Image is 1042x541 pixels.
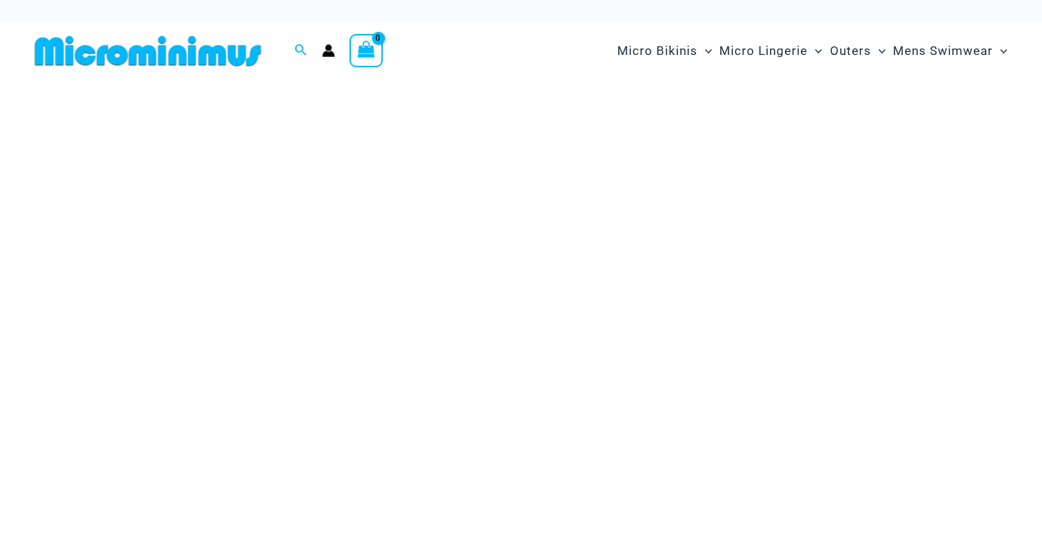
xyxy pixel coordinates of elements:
[716,29,826,73] a: Micro LingerieMenu ToggleMenu Toggle
[719,33,808,69] span: Micro Lingerie
[698,33,712,69] span: Menu Toggle
[889,29,1011,73] a: Mens SwimwearMenu ToggleMenu Toggle
[322,44,335,57] a: Account icon link
[993,33,1007,69] span: Menu Toggle
[871,33,886,69] span: Menu Toggle
[611,27,1013,75] nav: Site Navigation
[29,35,267,67] img: MM SHOP LOGO FLAT
[830,33,871,69] span: Outers
[826,29,889,73] a: OutersMenu ToggleMenu Toggle
[295,42,308,60] a: Search icon link
[350,34,383,67] a: View Shopping Cart, empty
[617,33,698,69] span: Micro Bikinis
[893,33,993,69] span: Mens Swimwear
[808,33,822,69] span: Menu Toggle
[614,29,716,73] a: Micro BikinisMenu ToggleMenu Toggle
